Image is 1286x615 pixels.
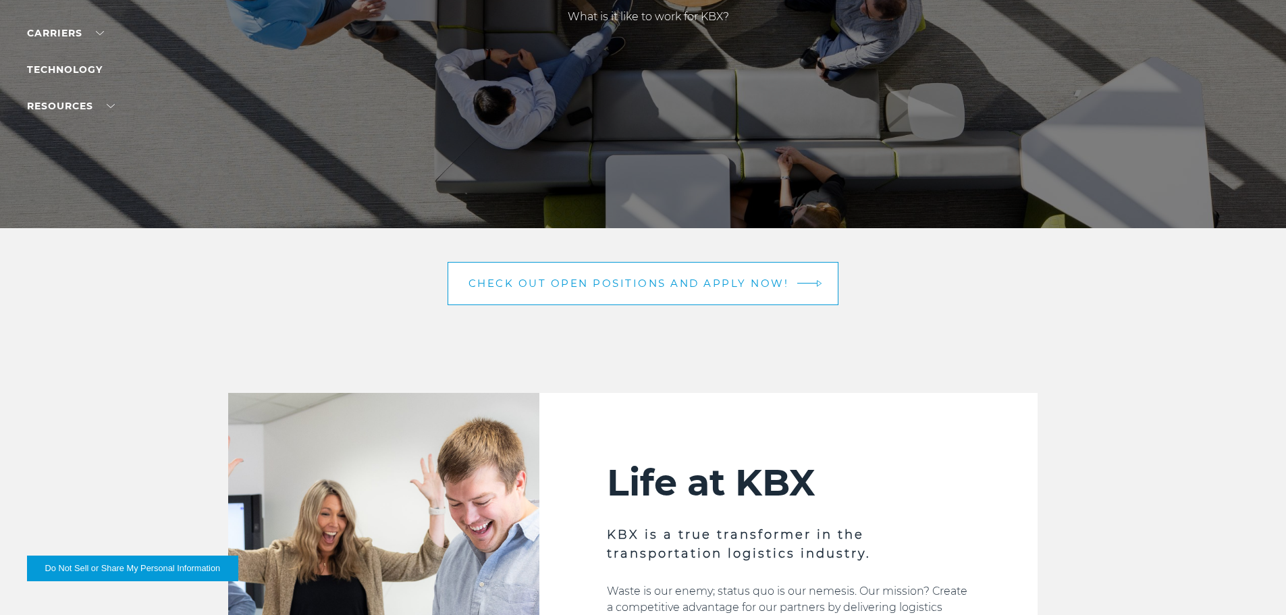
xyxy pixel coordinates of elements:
[27,100,115,112] a: RESOURCES
[607,460,970,505] h2: Life at KBX
[27,27,104,39] a: Carriers
[817,279,822,287] img: arrow
[607,525,970,563] h3: KBX is a true transformer in the transportation logistics industry.
[27,63,103,76] a: Technology
[567,9,729,25] p: What is it like to work for KBX?
[468,278,789,288] span: Check out open positions and apply now!
[27,556,238,581] button: Do Not Sell or Share My Personal Information
[448,262,839,305] a: Check out open positions and apply now! arrow arrow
